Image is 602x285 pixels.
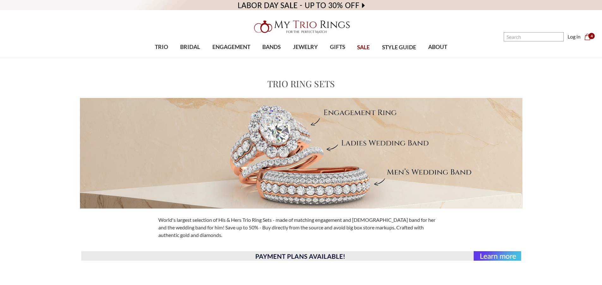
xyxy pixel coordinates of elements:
[212,43,250,51] span: ENGAGEMENT
[588,33,595,39] span: 4
[584,34,591,40] svg: cart.cart_preview
[174,37,206,58] a: BRIDAL
[155,43,168,51] span: TRIO
[293,43,318,51] span: JEWELRY
[504,32,564,41] input: Search
[376,37,422,58] a: STYLE GUIDE
[422,37,453,58] a: ABOUT
[324,37,351,58] a: GIFTS
[155,216,448,239] div: World's largest selection of His & Hers Trio Ring Sets - made of matching engagement and [DEMOGRA...
[568,33,581,40] a: Log in
[584,33,594,40] a: Cart with 0 items
[256,37,287,58] a: BANDS
[287,37,324,58] a: JEWELRY
[428,43,447,51] span: ABOUT
[330,43,345,51] span: GIFTS
[80,98,522,209] img: Meet Your Perfect Match MyTrioRings
[267,77,335,90] h1: Trio Ring Sets
[174,17,427,37] a: My Trio Rings
[351,37,376,58] a: SALE
[262,43,281,51] span: BANDS
[149,37,174,58] a: TRIO
[357,43,370,52] span: SALE
[382,43,416,52] span: STYLE GUIDE
[206,37,256,58] a: ENGAGEMENT
[251,17,352,37] img: My Trio Rings
[180,43,200,51] span: BRIDAL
